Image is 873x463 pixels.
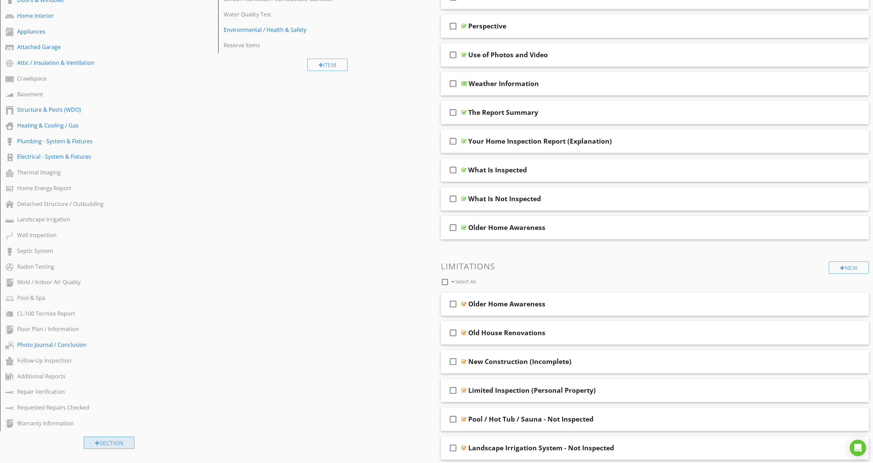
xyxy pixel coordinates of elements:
[17,137,186,145] div: Plumbing - System & Fixtures
[829,261,869,274] div: New
[17,388,186,396] div: Repair Verification
[17,278,186,286] div: Mold / Indoor Air Quality
[448,18,459,34] i: check_box_outline_blank
[448,440,459,456] i: check_box_outline_blank
[455,278,476,285] span: Select All
[224,10,407,19] div: Water Quality Test
[469,80,539,88] div: Weather Information
[468,108,538,117] div: The Report Summary
[468,329,545,337] div: Old House Renovations
[17,403,186,412] div: Requested Repairs Checked
[224,41,407,49] div: Reserve Items
[468,386,596,394] div: Limited Inspection (Personal Property)
[448,382,459,399] i: check_box_outline_blank
[448,133,459,149] i: check_box_outline_blank
[17,419,186,427] div: Warranty Information
[307,59,348,71] div: Item
[17,356,186,365] div: Follow-Up Inspection
[17,168,186,176] div: Thermal Imaging
[468,166,527,174] div: What Is Inspected
[17,12,186,20] div: Home Interior
[17,43,186,51] div: Attached Garage
[17,372,186,380] div: Additional Reports
[448,411,459,427] i: check_box_outline_blank
[17,90,186,98] div: Basement
[224,26,407,34] div: Environmental / Health & Safety
[448,162,459,178] i: check_box_outline_blank
[448,219,459,236] i: check_box_outline_blank
[468,195,541,203] div: What Is Not Inspected
[17,200,186,208] div: Detached Structure / Outbuilding
[17,59,186,67] div: Attic / Insulation & Ventilation
[441,261,869,271] h3: Limitations
[448,353,459,370] i: check_box_outline_blank
[468,444,614,452] div: Landscape Irrigation System - Not Inspected
[448,75,459,92] i: check_box_outline_blank
[17,153,186,161] div: Electrical - System & Fixtures
[448,296,459,312] i: check_box_outline_blank
[17,27,186,36] div: Appliances
[17,247,186,255] div: Septic System
[468,415,593,423] div: Pool / Hot Tub / Sauna - Not Inspected
[17,215,186,223] div: Landscape Irrigation
[17,309,186,318] div: CL-100 Termite Report
[17,121,186,130] div: Heating & Cooling / Gas
[17,74,186,83] div: Crawlspace
[468,300,545,308] div: Older Home Awareness
[17,325,186,333] div: Floor Plan / Information
[448,325,459,341] i: check_box_outline_blank
[17,106,186,114] div: Structure & Pests (WDO)
[468,51,548,59] div: Use of Photos and Video
[84,437,134,449] div: Section
[448,47,459,63] i: check_box_outline_blank
[17,263,186,271] div: Radon Testing
[468,137,612,145] div: Your Home Inspection Report (Explanation)
[468,357,571,366] div: New Construction (Incomplete)
[468,223,545,232] div: Older Home Awareness
[17,184,186,192] div: Home Energy Report
[468,22,506,30] div: Perspective
[850,440,866,456] div: Open Intercom Messenger
[448,104,459,121] i: check_box_outline_blank
[448,191,459,207] i: check_box_outline_blank
[17,231,186,239] div: Well Inspection
[17,294,186,302] div: Pool & Spa
[17,341,186,349] div: Photo Journal / Conclusion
